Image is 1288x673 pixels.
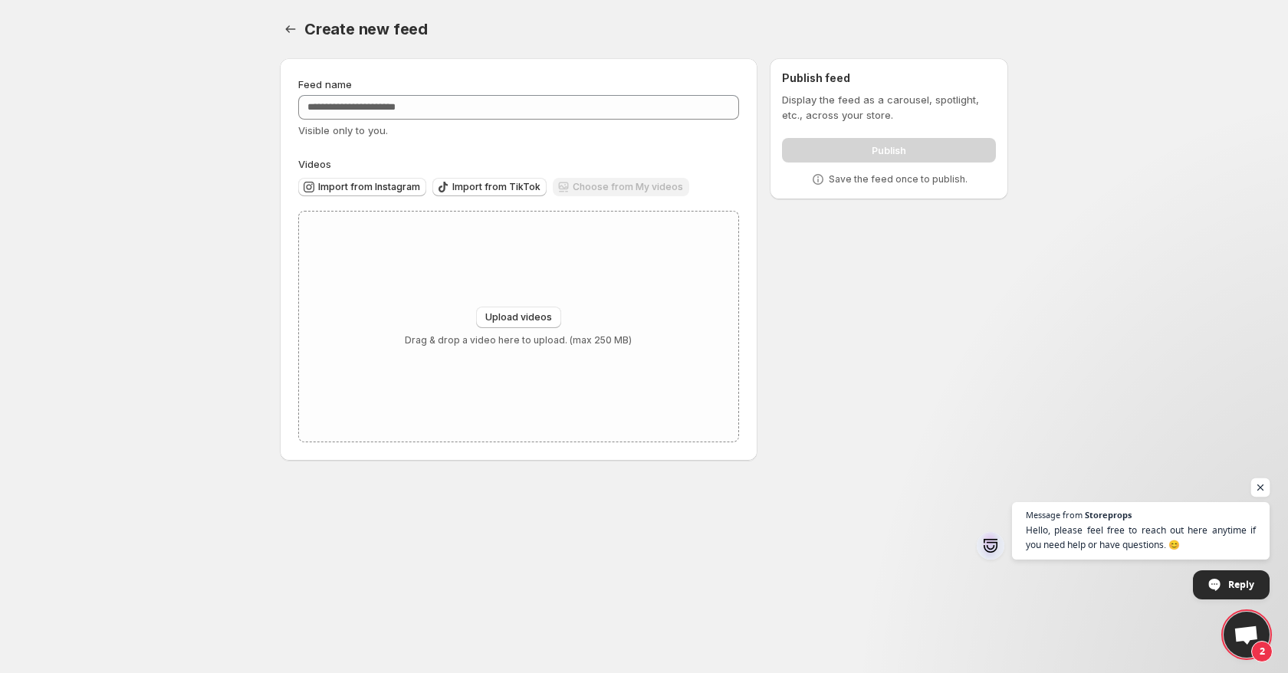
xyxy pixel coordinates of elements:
[1085,510,1132,519] span: Storeprops
[1228,571,1254,598] span: Reply
[452,181,540,193] span: Import from TikTok
[298,178,426,196] button: Import from Instagram
[298,158,331,170] span: Videos
[405,334,632,346] p: Drag & drop a video here to upload. (max 250 MB)
[782,71,996,86] h2: Publish feed
[304,20,428,38] span: Create new feed
[280,18,301,40] button: Settings
[782,92,996,123] p: Display the feed as a carousel, spotlight, etc., across your store.
[1251,641,1273,662] span: 2
[318,181,420,193] span: Import from Instagram
[1026,510,1083,519] span: Message from
[485,311,552,323] span: Upload videos
[476,307,561,328] button: Upload videos
[1026,523,1256,552] span: Hello, please feel free to reach out here anytime if you need help or have questions. 😊
[829,173,968,185] p: Save the feed once to publish.
[298,78,352,90] span: Feed name
[1224,612,1270,658] a: Open chat
[432,178,547,196] button: Import from TikTok
[298,124,388,136] span: Visible only to you.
